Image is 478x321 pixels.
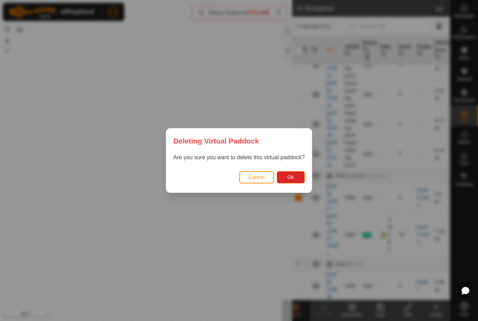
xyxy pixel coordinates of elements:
[239,171,274,183] button: Cancel
[277,171,305,183] button: Ok
[248,174,265,180] span: Cancel
[173,135,259,146] span: Deleting Virtual Paddock
[287,174,294,180] span: Ok
[173,153,304,162] p: Are you sure you want to delete this virtual paddock?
